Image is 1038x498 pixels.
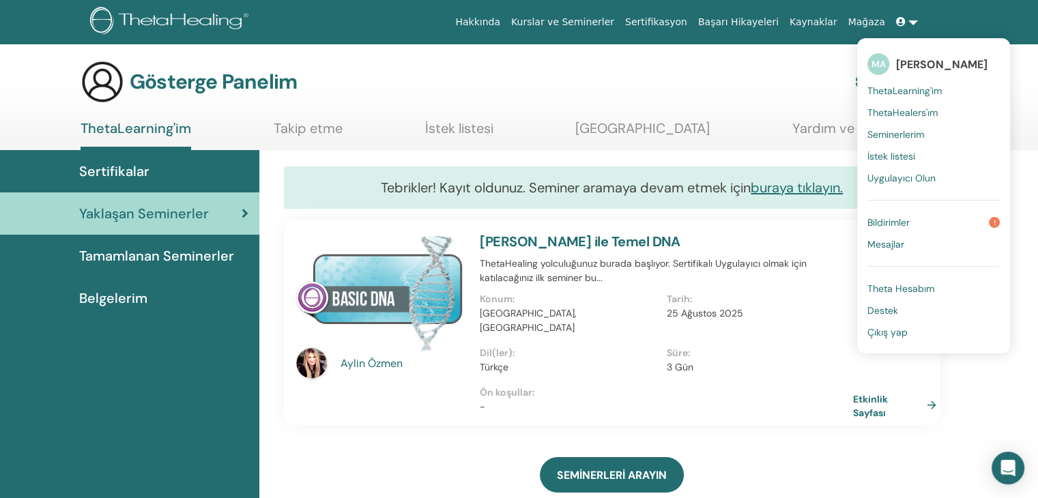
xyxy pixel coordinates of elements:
[667,307,743,319] font: 25 Ağustos 2025
[667,361,693,373] font: 3 Gün
[557,468,667,482] font: SEMİNERLERİ ARAYIN
[896,57,987,72] font: [PERSON_NAME]
[842,10,890,35] a: Mağaza
[867,128,924,141] font: Seminerlerim
[540,457,684,493] a: SEMİNERLERİ ARAYIN
[425,119,493,137] font: İstek listesi
[751,179,843,196] a: buraya tıklayın.
[855,67,917,97] a: Hesabım
[455,16,500,27] font: Hakkında
[575,120,710,147] a: [GEOGRAPHIC_DATA]
[867,282,934,295] font: Theta Hesabım
[867,211,1000,233] a: Bildirimler1
[341,356,365,370] font: Aylin
[867,216,910,229] font: Bildirimler
[381,179,751,196] font: Tebrikler! Kayıt oldunuz. Seminer aramaya devam etmek için
[667,293,690,305] font: Tarih
[90,7,253,38] img: logo.png
[480,257,807,284] font: ThetaHealing yolculuğunuz burada başlıyor. Sertifikalı Uygulayıcı olmak için katılacağınız ilk se...
[790,16,837,27] font: Kaynaklar
[848,16,884,27] font: Mağaza
[698,16,779,27] font: Başarı Hikayeleri
[867,233,1000,255] a: Mesajlar
[368,356,403,370] font: Özmen
[625,16,687,27] font: Sertifikasyon
[867,172,936,184] font: Uygulayıcı Olun
[867,48,1000,80] a: MA[PERSON_NAME]
[867,150,915,162] font: İstek listesi
[792,119,918,137] font: Yardım ve Kaynaklar
[295,347,328,380] img: default.jpg
[853,392,942,418] a: Etkinlik Sayfası
[620,10,693,35] a: Sertifikasyon
[855,70,871,93] img: cog.svg
[575,119,710,137] font: [GEOGRAPHIC_DATA]
[79,162,149,180] font: Sertifikalar
[867,167,1000,189] a: Uygulayıcı Olun
[480,233,680,250] a: [PERSON_NAME] ile Temel DNA
[532,386,535,398] font: :
[867,85,942,97] font: ThetaLearning'im
[784,10,843,35] a: Kaynaklar
[867,102,1000,123] a: ThetaHealers'ım
[341,355,467,372] a: Aylin Özmen
[480,293,513,305] font: Konum
[867,299,1000,321] a: Destek
[994,218,996,227] font: 1
[693,10,784,35] a: Başarı Hikayeleri
[425,120,493,147] a: İstek listesi
[513,347,515,359] font: :
[274,119,343,137] font: Takip etme
[274,120,343,147] a: Takip etme
[506,10,620,35] a: Kurslar ve Seminerler
[867,321,1000,343] a: Çıkış yap
[688,347,691,359] font: :
[513,293,515,305] font: :
[480,307,577,334] font: [GEOGRAPHIC_DATA], [GEOGRAPHIC_DATA]
[667,347,688,359] font: Süre
[79,247,234,265] font: Tamamlanan Seminerler
[867,145,1000,167] a: İstek listesi
[867,326,908,338] font: Çıkış yap
[81,119,191,137] font: ThetaLearning'im
[480,386,532,398] font: Ön koşullar
[853,393,888,418] font: Etkinlik Sayfası
[130,68,297,95] font: Gösterge Panelim
[511,16,614,27] font: Kurslar ve Seminerler
[79,205,209,222] font: Yaklaşan Seminerler
[480,361,508,373] font: Türkçe
[867,238,904,250] font: Mesajlar
[81,120,191,150] a: ThetaLearning'im
[992,452,1024,484] div: Intercom Messenger'ı açın
[79,289,147,307] font: Belgelerim
[81,60,124,104] img: generic-user-icon.jpg
[295,233,463,351] img: Temel DNA
[867,304,898,317] font: Destek
[480,347,513,359] font: Dil(ler)
[867,278,1000,299] a: Theta Hesabım
[480,400,485,413] font: -
[450,10,506,35] a: Hakkında
[690,293,693,305] font: :
[867,123,1000,145] a: Seminerlerim
[792,120,918,147] a: Yardım ve Kaynaklar
[871,58,886,70] font: MA
[867,80,1000,102] a: ThetaLearning'im
[867,106,938,119] font: ThetaHealers'ım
